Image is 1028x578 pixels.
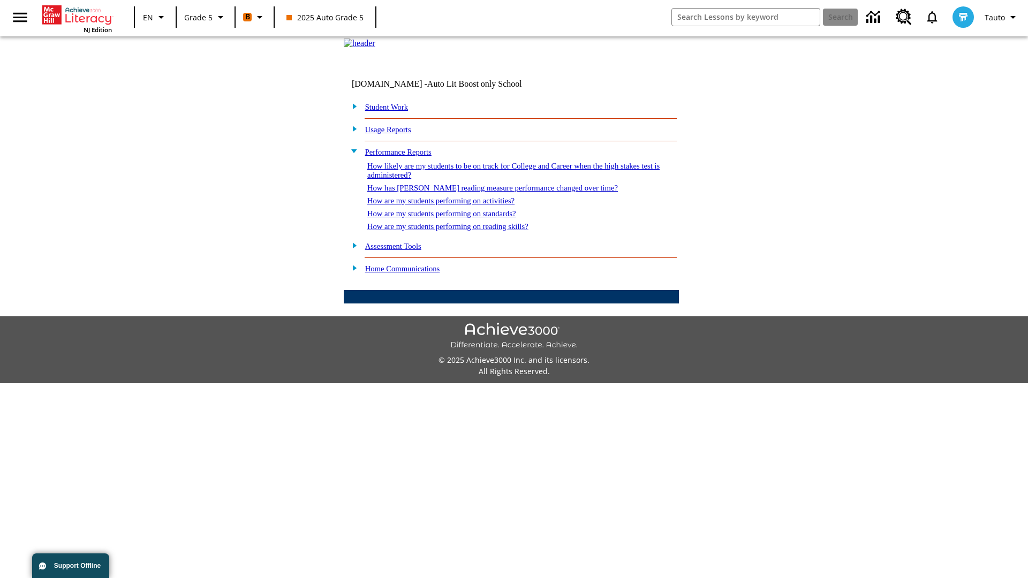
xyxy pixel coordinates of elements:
a: Assessment Tools [365,242,421,250]
img: plus.gif [346,263,358,272]
span: EN [143,12,153,23]
a: How likely are my students to be on track for College and Career when the high stakes test is adm... [367,162,660,179]
img: Achieve3000 Differentiate Accelerate Achieve [450,323,578,350]
a: Usage Reports [365,125,411,134]
span: 2025 Auto Grade 5 [286,12,364,23]
nobr: Auto Lit Boost only School [427,79,522,88]
img: avatar image [953,6,974,28]
a: How are my students performing on reading skills? [367,222,528,231]
button: Profile/Settings [980,7,1024,27]
button: Grade: Grade 5, Select a grade [180,7,231,27]
a: Student Work [365,103,408,111]
span: Grade 5 [184,12,213,23]
a: Notifications [918,3,946,31]
button: Support Offline [32,553,109,578]
a: How are my students performing on standards? [367,209,516,218]
img: plus.gif [346,124,358,133]
span: NJ Edition [84,26,112,34]
img: plus.gif [346,240,358,250]
button: Select a new avatar [946,3,980,31]
button: Open side menu [4,2,36,33]
a: Home Communications [365,264,440,273]
span: Tauto [985,12,1005,23]
img: header [344,39,375,48]
a: How are my students performing on activities? [367,196,515,205]
span: Support Offline [54,562,101,569]
a: How has [PERSON_NAME] reading measure performance changed over time? [367,184,618,192]
a: Resource Center, Will open in new tab [889,3,918,32]
input: search field [672,9,820,26]
img: minus.gif [346,146,358,156]
a: Data Center [860,3,889,32]
button: Boost Class color is orange. Change class color [239,7,270,27]
a: Performance Reports [365,148,432,156]
div: Home [42,3,112,34]
span: B [245,10,250,24]
button: Language: EN, Select a language [138,7,172,27]
img: plus.gif [346,101,358,111]
td: [DOMAIN_NAME] - [352,79,549,89]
